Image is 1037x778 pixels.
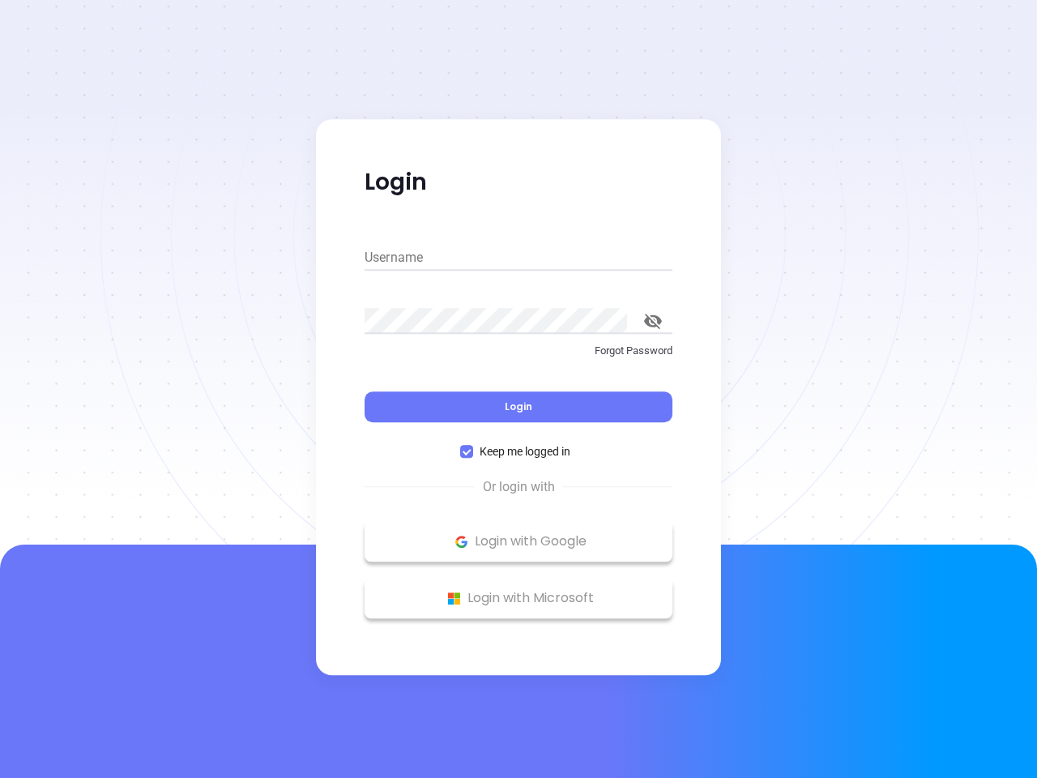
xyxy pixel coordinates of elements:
p: Login with Microsoft [373,586,664,610]
span: Keep me logged in [473,442,577,460]
img: Google Logo [451,532,472,552]
p: Login [365,168,672,197]
img: Microsoft Logo [444,588,464,609]
p: Forgot Password [365,343,672,359]
span: Login [505,400,532,413]
p: Login with Google [373,529,664,554]
span: Or login with [475,477,563,497]
button: toggle password visibility [634,301,672,340]
a: Forgot Password [365,343,672,372]
button: Google Logo Login with Google [365,521,672,562]
button: Microsoft Logo Login with Microsoft [365,578,672,618]
button: Login [365,391,672,422]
